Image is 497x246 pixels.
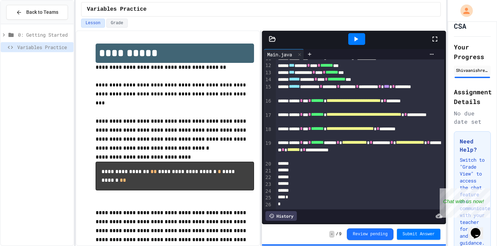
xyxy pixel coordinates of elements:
div: 15 [264,84,272,98]
div: 26 [264,201,272,208]
div: 18 [264,126,272,140]
span: 0: Getting Started [18,31,71,38]
div: Main.java [264,51,295,58]
span: - [329,231,334,238]
span: 9 [339,231,341,237]
div: 21 [264,168,272,174]
div: Shivaanishree [PERSON_NAME] [456,67,489,73]
div: 16 [264,98,272,112]
div: 14 [264,76,272,83]
span: Back to Teams [26,9,58,16]
div: 23 [264,181,272,188]
h2: Assignment Details [454,87,491,106]
div: 24 [264,188,272,195]
div: Main.java [264,49,304,59]
div: 17 [264,112,272,126]
span: / [336,231,338,237]
button: Lesson [81,19,105,28]
div: My Account [453,3,475,19]
div: 20 [264,161,272,168]
button: Submit Answer [397,229,440,240]
h2: Your Progress [454,42,491,61]
h3: Need Help? [460,137,485,154]
div: 13 [264,69,272,76]
div: No due date set [454,109,491,126]
span: Variables Practice [17,44,71,51]
iframe: chat widget [468,218,490,239]
div: 19 [264,140,272,161]
button: Review pending [347,228,393,240]
div: 12 [264,62,272,69]
span: Variables Practice [87,5,147,13]
div: 25 [264,195,272,201]
button: Grade [106,19,128,28]
div: 22 [264,174,272,181]
div: History [265,211,297,221]
span: Submit Answer [402,231,435,237]
button: Back to Teams [6,5,68,20]
iframe: chat widget [440,188,490,218]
